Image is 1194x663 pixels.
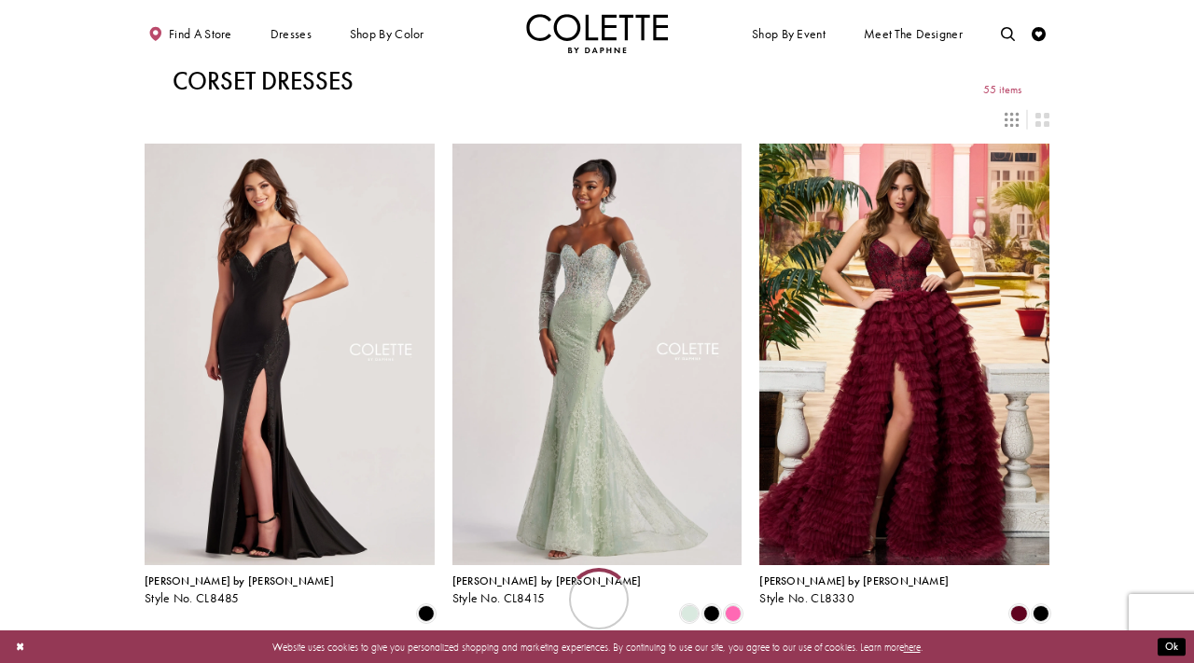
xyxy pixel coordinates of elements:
[703,605,720,622] i: Black
[1010,605,1027,622] i: Bordeaux
[350,27,424,41] span: Shop by color
[864,27,963,41] span: Meet the designer
[1035,113,1049,127] span: Switch layout to 2 columns
[526,14,668,53] a: Visit Home Page
[759,590,854,606] span: Style No. CL8330
[452,573,642,588] span: [PERSON_NAME] by [PERSON_NAME]
[145,144,435,565] a: Visit Colette by Daphne Style No. CL8485 Page
[725,605,742,622] i: Pink
[1158,638,1186,656] button: Submit Dialog
[145,590,240,606] span: Style No. CL8485
[267,14,315,53] span: Dresses
[997,14,1019,53] a: Toggle search
[173,67,354,95] h1: Corset Dresses
[169,27,232,41] span: Find a store
[452,590,546,606] span: Style No. CL8415
[452,575,642,605] div: Colette by Daphne Style No. CL8415
[526,14,668,53] img: Colette by Daphne
[418,605,435,622] i: Black
[759,573,949,588] span: [PERSON_NAME] by [PERSON_NAME]
[983,84,1021,96] span: 55 items
[759,144,1049,565] a: Visit Colette by Daphne Style No. CL8330 Page
[860,14,966,53] a: Meet the designer
[904,640,921,653] a: here
[136,104,1058,134] div: Layout Controls
[145,573,334,588] span: [PERSON_NAME] by [PERSON_NAME]
[1028,14,1049,53] a: Check Wishlist
[145,14,235,53] a: Find a store
[102,637,1092,656] p: Website uses cookies to give you personalized shopping and marketing experiences. By continuing t...
[145,575,334,605] div: Colette by Daphne Style No. CL8485
[271,27,312,41] span: Dresses
[752,27,826,41] span: Shop By Event
[1033,605,1049,622] i: Black
[681,605,698,622] i: Light Sage
[1005,113,1019,127] span: Switch layout to 3 columns
[759,575,949,605] div: Colette by Daphne Style No. CL8330
[748,14,828,53] span: Shop By Event
[452,144,743,565] a: Visit Colette by Daphne Style No. CL8415 Page
[8,634,32,659] button: Close Dialog
[346,14,427,53] span: Shop by color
